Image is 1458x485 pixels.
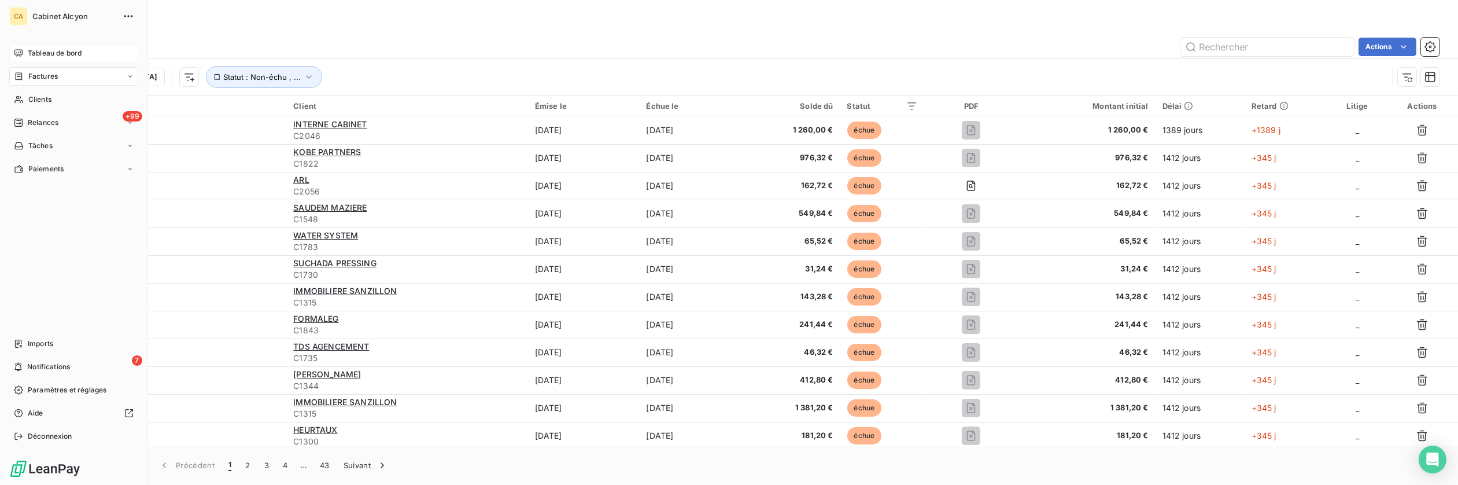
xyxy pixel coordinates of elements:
[528,144,640,172] td: [DATE]
[756,152,833,164] span: 976,32 €
[1252,431,1276,440] span: +345 j
[1156,172,1245,200] td: 1412 jours
[206,66,322,88] button: Statut : Non-échu , ...
[1252,292,1276,302] span: +345 j
[1025,101,1149,111] div: Montant initial
[639,422,749,450] td: [DATE]
[756,180,833,192] span: 162,72 €
[1025,430,1149,442] span: 181,20 €
[1025,263,1149,275] span: 31,24 €
[1252,101,1322,111] div: Retard
[1252,181,1276,190] span: +345 j
[1156,339,1245,366] td: 1412 jours
[1156,255,1245,283] td: 1412 jours
[293,425,337,435] span: HEURTAUX
[293,314,338,324] span: FORMALEG
[639,144,749,172] td: [DATE]
[1356,236,1359,246] span: _
[756,430,833,442] span: 181,20 €
[756,374,833,386] span: 412,80 €
[222,453,238,477] button: 1
[847,122,882,139] span: échue
[639,311,749,339] td: [DATE]
[1025,180,1149,192] span: 162,72 €
[528,422,640,450] td: [DATE]
[28,385,106,395] span: Paramètres et réglages
[847,260,882,278] span: échue
[756,263,833,275] span: 31,24 €
[293,286,397,296] span: IMMOBILIERE SANZILLON
[27,362,70,372] span: Notifications
[847,205,882,222] span: échue
[293,203,367,212] span: SAUDEM MAZIERE
[276,453,294,477] button: 4
[1252,153,1276,163] span: +345 j
[1025,402,1149,414] span: 1 381,20 €
[313,453,337,477] button: 43
[847,101,918,111] div: Statut
[28,117,58,128] span: Relances
[528,366,640,394] td: [DATE]
[293,341,369,351] span: TDS AGENCEMENT
[294,456,313,475] span: …
[123,111,142,122] span: +99
[756,124,833,136] span: 1 260,00 €
[847,399,882,417] span: échue
[847,288,882,306] span: échue
[639,172,749,200] td: [DATE]
[847,177,882,194] span: échue
[1356,153,1359,163] span: _
[293,352,521,364] span: C1735
[1025,374,1149,386] span: 412,80 €
[1252,403,1276,413] span: +345 j
[1356,264,1359,274] span: _
[639,116,749,144] td: [DATE]
[1356,375,1359,385] span: _
[639,394,749,422] td: [DATE]
[9,44,138,63] a: Tableau de bord
[9,113,138,132] a: +99Relances
[1356,292,1359,302] span: _
[1359,38,1416,56] button: Actions
[28,408,43,418] span: Aide
[1356,347,1359,357] span: _
[223,72,301,82] span: Statut : Non-échu , ...
[1025,319,1149,330] span: 241,44 €
[293,241,521,253] span: C1783
[1393,101,1451,111] div: Actions
[293,130,521,142] span: C2046
[639,227,749,255] td: [DATE]
[1252,375,1276,385] span: +345 j
[152,453,222,477] button: Précédent
[1356,403,1359,413] span: _
[28,164,64,174] span: Paiements
[1356,431,1359,440] span: _
[1180,38,1354,56] input: Rechercher
[132,355,142,366] span: 7
[1156,283,1245,311] td: 1412 jours
[337,453,395,477] button: Suivant
[1156,144,1245,172] td: 1412 jours
[528,255,640,283] td: [DATE]
[1156,394,1245,422] td: 1412 jours
[1025,152,1149,164] span: 976,32 €
[293,175,309,185] span: ARL
[1025,124,1149,136] span: 1 260,00 €
[756,291,833,303] span: 143,28 €
[9,460,81,478] img: Logo LeanPay
[1156,116,1245,144] td: 1389 jours
[756,319,833,330] span: 241,44 €
[293,369,361,379] span: [PERSON_NAME]
[1156,422,1245,450] td: 1412 jours
[1156,227,1245,255] td: 1412 jours
[756,347,833,358] span: 46,32 €
[1252,125,1280,135] span: +1389 j
[9,7,28,25] div: CA
[756,236,833,247] span: 65,52 €
[646,101,742,111] div: Échue le
[535,101,633,111] div: Émise le
[238,453,257,477] button: 2
[9,404,138,422] a: Aide
[28,48,82,58] span: Tableau de bord
[639,366,749,394] td: [DATE]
